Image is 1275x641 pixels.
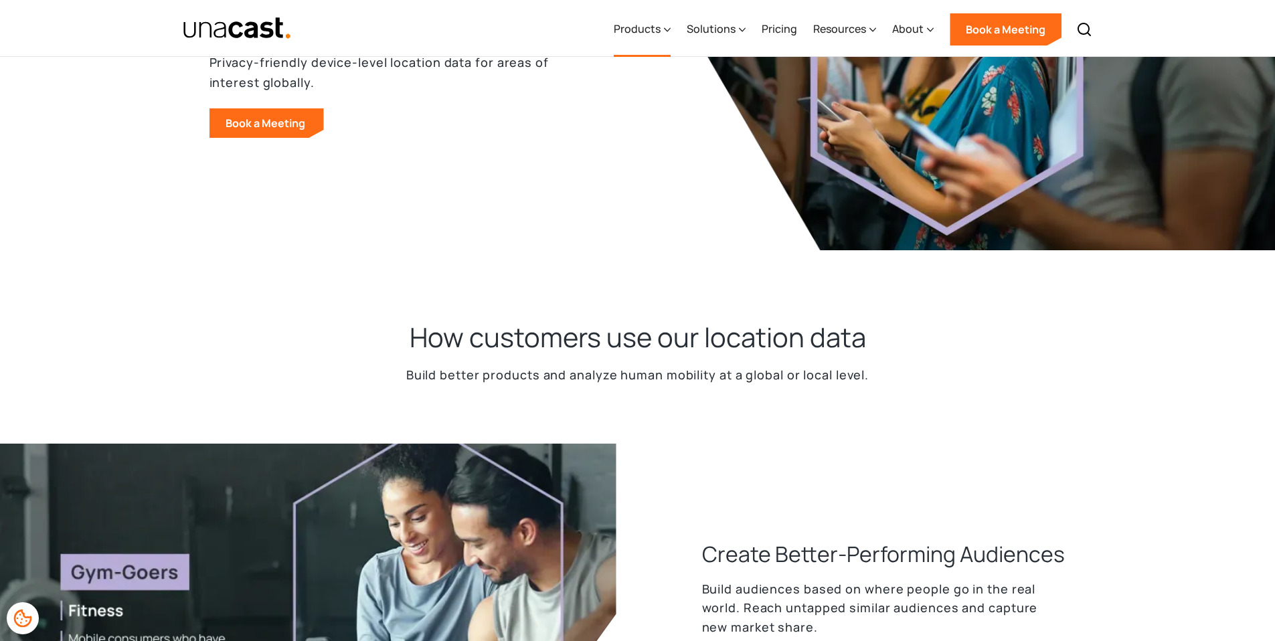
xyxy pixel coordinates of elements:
[209,52,558,92] p: Privacy-friendly device-level location data for areas of interest globally.
[406,365,869,385] p: Build better products and analyze human mobility at a global or local level.
[614,21,661,37] div: Products
[1076,21,1092,37] img: Search icon
[892,2,934,57] div: About
[702,539,1065,569] h3: Create Better-Performing Audiences
[410,320,866,355] h2: How customers use our location data
[209,108,324,138] a: Book a Meeting
[614,2,671,57] div: Products
[702,579,1066,637] p: Build audiences based on where people go in the real world. Reach untapped similar audiences and ...
[892,21,924,37] div: About
[950,13,1061,45] a: Book a Meeting
[183,17,292,40] img: Unacast text logo
[687,21,736,37] div: Solutions
[183,17,292,40] a: home
[687,2,746,57] div: Solutions
[762,2,797,57] a: Pricing
[813,2,876,57] div: Resources
[813,21,866,37] div: Resources
[7,602,39,634] div: Cookie Preferences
